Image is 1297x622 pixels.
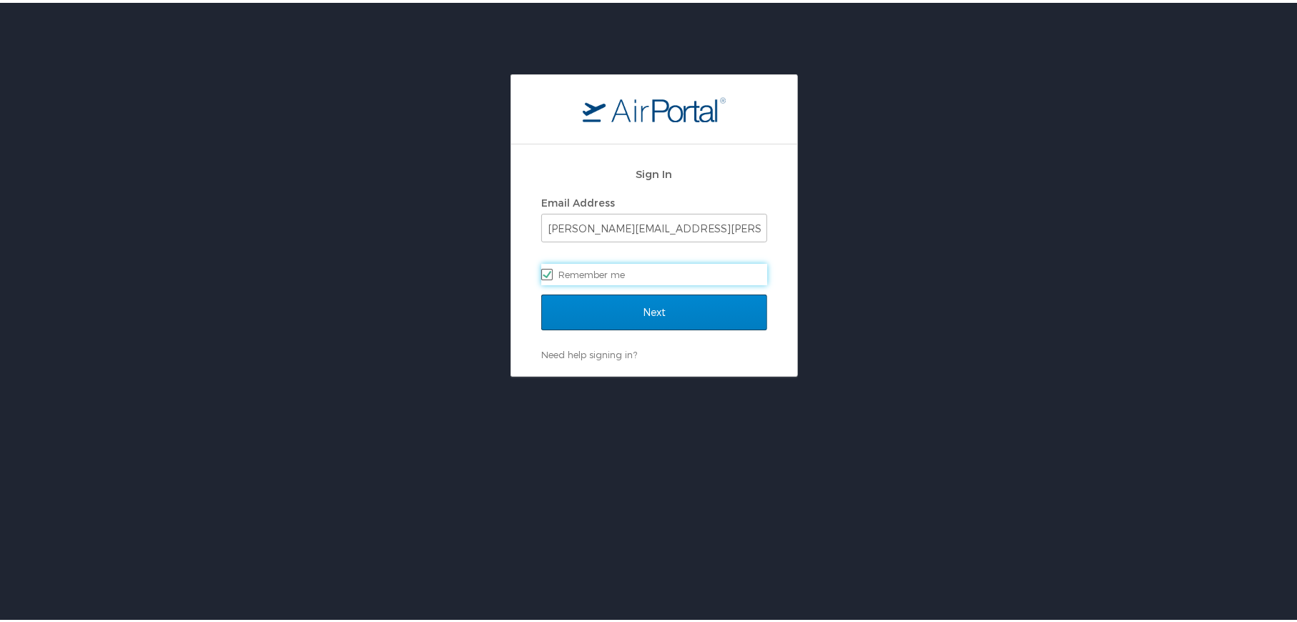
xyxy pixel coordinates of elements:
a: Need help signing in? [541,346,637,357]
img: logo [583,94,726,119]
label: Email Address [541,194,615,206]
label: Remember me [541,261,767,282]
h2: Sign In [541,163,767,179]
input: Next [541,292,767,327]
